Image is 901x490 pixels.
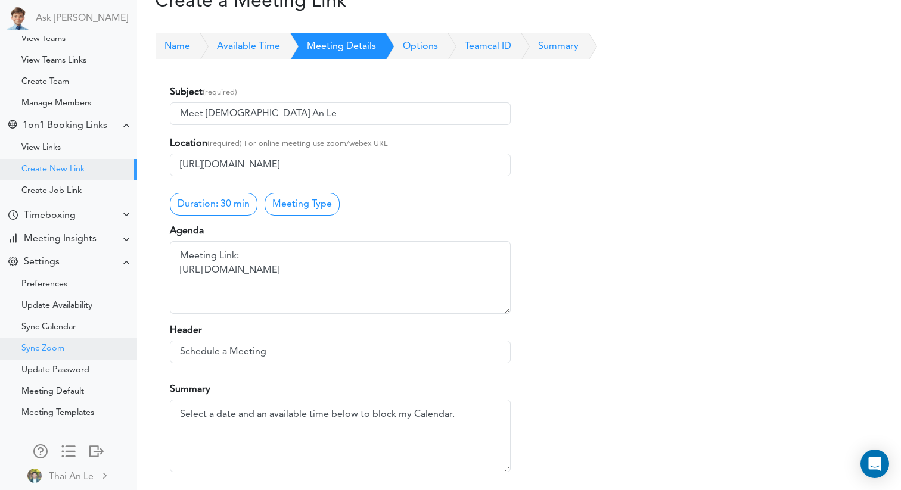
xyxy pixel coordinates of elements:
a: Manage Members and Externals [33,444,48,461]
div: Meeting Default [21,389,84,395]
div: Thai An Le [49,470,94,484]
div: View Teams Links [21,58,86,64]
textarea: Select a date and an available time below to block my Calendar. [170,400,511,472]
div: View Teams [21,36,66,42]
div: Show only icons [61,444,76,456]
small: (required) For online meeting use zoom/webex URL [207,140,387,148]
label: Summary [170,382,210,397]
span: Please enter correct body text [170,473,176,486]
img: Powered by TEAMCAL AI [6,6,30,30]
small: (required) [203,89,237,96]
a: Duration: 30 min [170,193,257,216]
div: Timeboxing [24,210,76,221]
div: Meeting Insights [24,233,97,245]
div: Create Job Link [21,188,82,194]
a: Summary [511,33,579,60]
div: Create New Link [21,167,85,173]
label: Location [170,136,387,151]
div: Sync Calendar [21,324,76,330]
div: 1on1 Booking Links [23,120,107,132]
div: Create Team [21,79,69,85]
label: Subject [170,85,237,99]
a: Meeting Type [265,193,340,216]
div: View Links [21,145,61,151]
div: Time Your Goals [8,210,18,221]
img: wBLfyGaAXRLqgAAAABJRU5ErkJggg== [27,469,42,483]
div: Update Availability [21,303,92,309]
div: Share Meeting Link [8,120,17,132]
div: Sync Zoom [21,346,64,352]
div: Meeting Templates [21,410,94,416]
div: Log out [89,444,104,456]
div: Manage Members [21,101,91,107]
a: Teamcal ID [438,33,511,60]
a: Meeting Details [280,33,376,60]
div: Preferences [21,282,67,288]
a: Available Time [190,33,280,60]
label: Agenda [170,224,204,238]
a: Options [376,33,438,60]
a: Thai An Le [1,462,136,489]
a: Ask [PERSON_NAME] [36,13,128,24]
a: Name [156,33,190,60]
span: Please enter correct body header [170,364,176,377]
label: Header [170,323,202,338]
span: Please enter a subject [170,126,176,139]
textarea: Meeting Link: [URL][DOMAIN_NAME] [170,241,511,314]
div: Manage Members and Externals [33,444,48,456]
a: Change side menu [61,444,76,461]
div: Open Intercom Messenger [860,450,889,478]
div: Settings [24,257,60,268]
div: Update Password [21,367,89,373]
